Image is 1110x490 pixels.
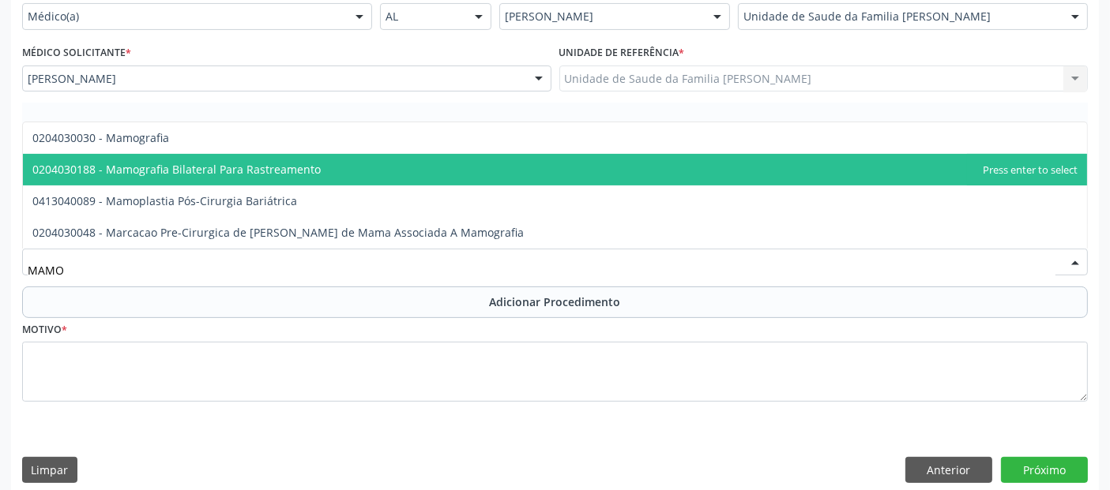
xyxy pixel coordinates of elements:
span: 0204030030 - Mamografia [32,130,169,145]
button: Próximo [1001,457,1088,484]
span: AL [386,9,459,24]
span: 0204030048 - Marcacao Pre-Cirurgica de [PERSON_NAME] de Mama Associada A Mamografia [32,225,524,240]
span: [PERSON_NAME] [505,9,698,24]
span: Unidade de Saude da Familia [PERSON_NAME] [743,9,1055,24]
span: 0413040089 - Mamoplastia Pós-Cirurgia Bariátrica [32,193,297,208]
span: 0204030188 - Mamografia Bilateral Para Rastreamento [32,162,321,177]
input: Buscar por procedimento [28,254,1055,286]
label: Unidade de referência [559,41,685,65]
span: Médico(a) [28,9,340,24]
span: Adicionar Procedimento [490,294,621,310]
label: Médico Solicitante [22,41,131,65]
span: [PERSON_NAME] [28,71,519,87]
button: Adicionar Procedimento [22,286,1088,318]
label: Motivo [22,318,67,342]
button: Anterior [905,457,992,484]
